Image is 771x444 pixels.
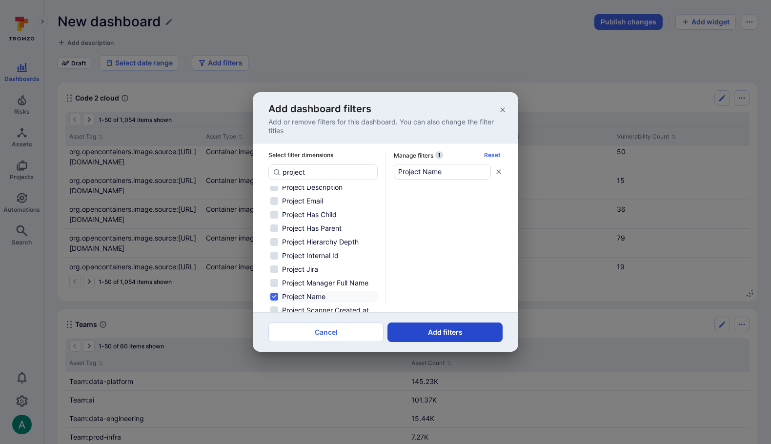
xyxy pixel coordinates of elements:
span: Project Name [282,292,325,302]
span: Add dashboard filters [268,102,371,118]
button: Reset [482,151,503,159]
span: Project Has Child [282,210,337,220]
button: Add filters [387,323,503,342]
span: 1 [435,151,443,159]
span: Project Hierarchy Depth [282,237,359,247]
span: Project Email [282,196,323,206]
span: Project Jira [282,264,318,274]
div: Dimension: Project Name [394,164,491,180]
span: Project Description [282,182,343,192]
input: Search dimension [283,167,373,177]
button: Cancel [268,323,384,342]
span: Add or remove filters for this dashboard. You can also change the filter titles [268,118,510,135]
span: Project Scanner Created at [282,305,369,315]
span: Project Manager Full Name [282,278,368,288]
span: Project Has Parent [282,223,342,233]
span: Project Internal Id [282,251,339,261]
span: Select filter dimensions [268,151,378,159]
span: Manage filters [394,152,433,159]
